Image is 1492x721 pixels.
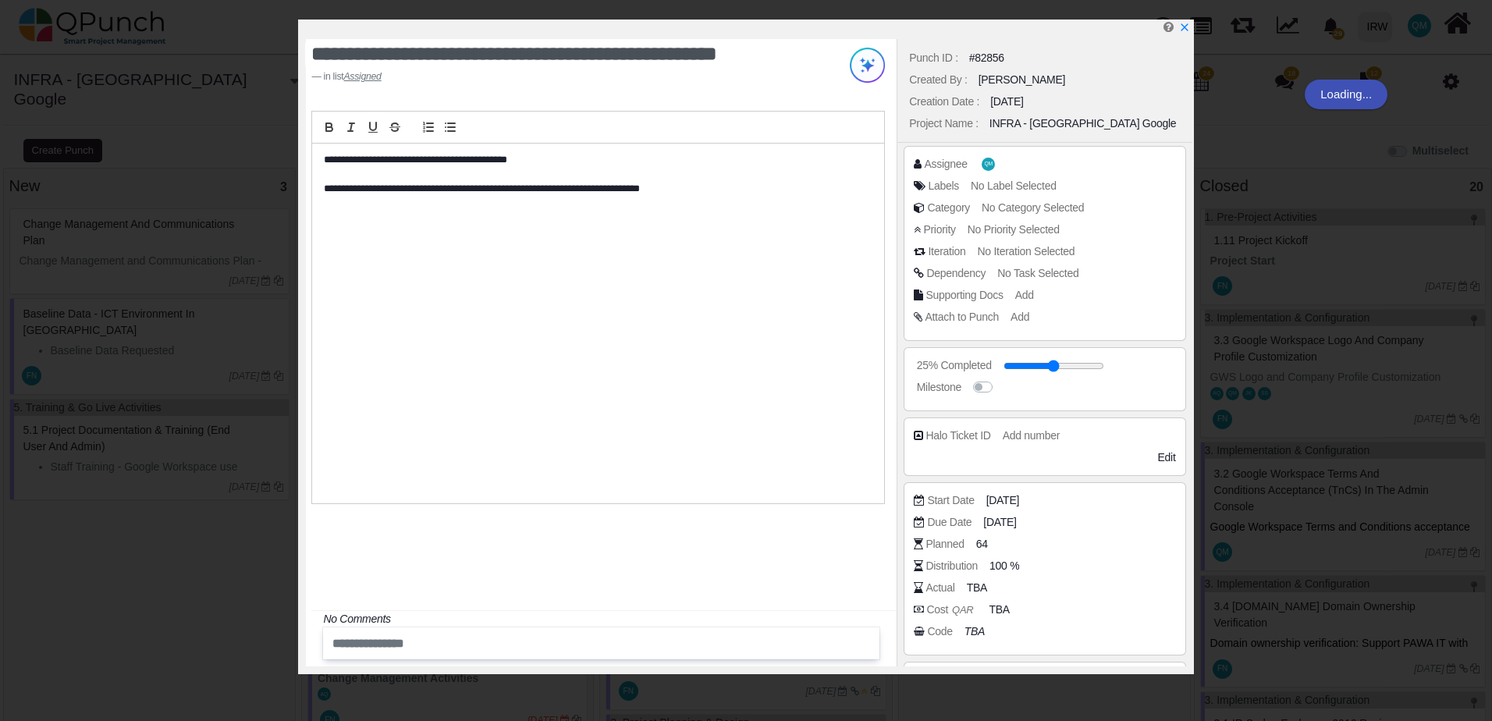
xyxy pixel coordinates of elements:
svg: x [1179,22,1190,33]
i: QAR [948,600,977,620]
span: QM [985,162,993,167]
div: Start Date [927,492,974,509]
div: Priority [923,222,955,238]
div: Project Name : [909,115,979,132]
u: Assigned [343,71,381,82]
span: Edit [1158,451,1176,463]
span: [DATE] [983,514,1016,531]
div: Assignee [924,156,967,172]
span: No Task Selected [997,267,1078,279]
span: No Label Selected [971,179,1057,192]
div: Code [927,623,952,640]
div: Supporting Docs [925,287,1003,304]
i: Edit Punch [1163,21,1174,33]
div: [PERSON_NAME] [979,72,1066,88]
div: Iteration [928,243,965,260]
span: Add [1015,289,1034,301]
div: #82856 [969,50,1004,66]
span: No Priority Selected [968,223,1060,236]
span: 64 [976,536,988,552]
span: 100 % [989,558,1019,574]
div: Distribution [925,558,978,574]
span: TBA [989,602,1009,618]
span: [DATE] [986,492,1019,509]
div: Milestone [917,379,961,396]
div: Creation Date : [909,94,979,110]
i: No Comments [323,613,390,625]
div: Planned [925,536,964,552]
div: Labels [928,178,959,194]
a: x [1179,21,1190,34]
img: Try writing with AI [850,48,885,83]
div: Dependency [926,265,986,282]
span: Qasim Munir [982,158,995,171]
footer: in list [311,69,785,83]
div: Created By : [909,72,967,88]
div: [DATE] [990,94,1023,110]
div: Cost [926,602,977,618]
span: No Iteration Selected [978,245,1075,257]
div: Punch ID : [909,50,958,66]
span: Add [1011,311,1029,323]
span: Add number [1003,429,1060,442]
span: TBA [967,580,987,596]
div: 25% Completed [917,357,992,374]
div: Actual [925,580,954,596]
div: INFRA - [GEOGRAPHIC_DATA] Google [989,115,1176,132]
div: Loading... [1305,80,1387,109]
div: Attach to Punch [925,309,999,325]
cite: Source Title [343,71,381,82]
div: Due Date [927,514,972,531]
div: Halo Ticket ID [925,428,990,444]
span: No Category Selected [982,201,1084,214]
i: TBA [964,625,985,638]
div: Category [927,200,970,216]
